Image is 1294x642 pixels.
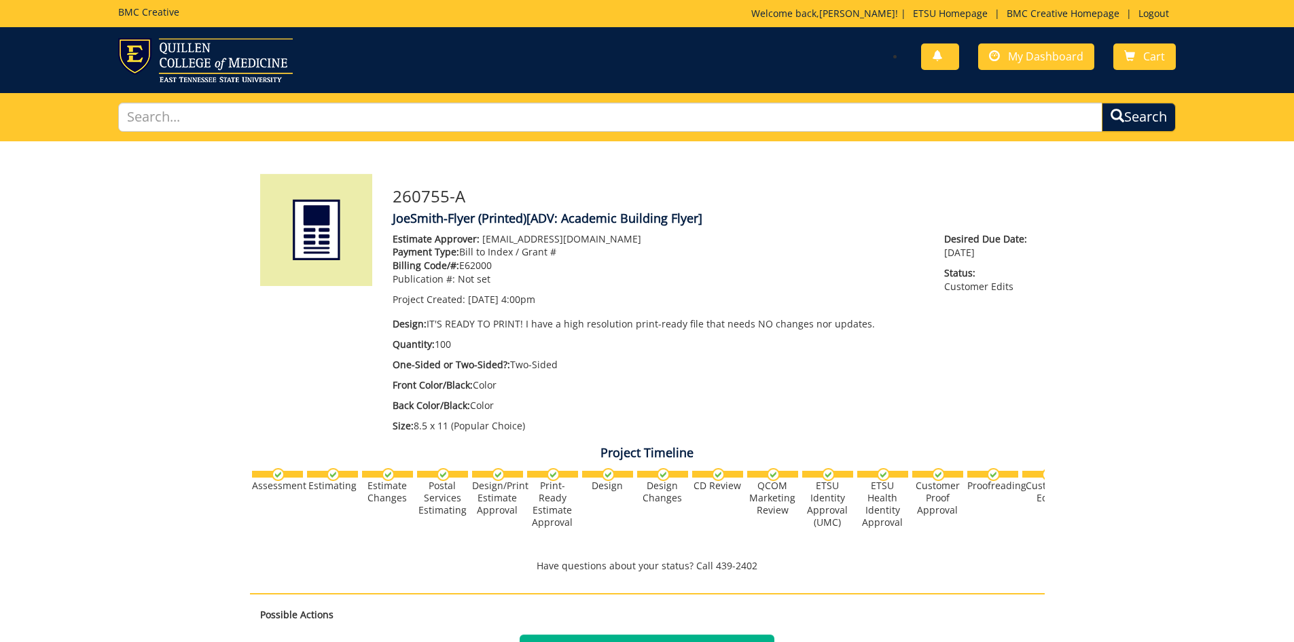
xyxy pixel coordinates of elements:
span: One-Sided or Two-Sided?: [393,358,510,371]
div: Proofreading [967,480,1018,492]
div: ETSU Identity Approval (UMC) [802,480,853,529]
img: checkmark [437,468,450,481]
span: Desired Due Date: [944,232,1034,246]
img: checkmark [492,468,505,481]
p: Bill to Index / Grant # [393,245,924,259]
p: [EMAIL_ADDRESS][DOMAIN_NAME] [393,232,924,246]
div: QCOM Marketing Review [747,480,798,516]
img: checkmark [987,468,1000,481]
p: Customer Edits [944,266,1034,293]
a: BMC Creative Homepage [1000,7,1126,20]
p: 8.5 x 11 (Popular Choice) [393,419,924,433]
strong: Possible Actions [260,608,334,621]
img: checkmark [547,468,560,481]
span: Billing Code/#: [393,259,459,272]
p: Have questions about your status? Call 439-2402 [250,559,1045,573]
a: Cart [1113,43,1176,70]
p: Color [393,399,924,412]
img: checkmark [602,468,615,481]
img: ETSU logo [118,38,293,82]
span: Front Color/Black: [393,378,473,391]
div: Estimating [307,480,358,492]
div: Design/Print Estimate Approval [472,480,523,516]
button: Search [1102,103,1176,132]
span: Quantity: [393,338,435,351]
p: Color [393,378,924,392]
a: [PERSON_NAME] [819,7,895,20]
img: checkmark [272,468,285,481]
img: checkmark [712,468,725,481]
div: CD Review [692,480,743,492]
span: Cart [1143,49,1165,64]
span: Design: [393,317,427,330]
span: Size: [393,419,414,432]
img: checkmark [657,468,670,481]
img: Product featured image [260,174,372,286]
div: Assessment [252,480,303,492]
p: [DATE] [944,232,1034,260]
span: My Dashboard [1008,49,1083,64]
span: Estimate Approver: [393,232,480,245]
div: ETSU Health Identity Approval [857,480,908,529]
a: ETSU Homepage [906,7,994,20]
p: E62000 [393,259,924,272]
img: checkmark [767,468,780,481]
div: Design [582,480,633,492]
img: checkmark [932,468,945,481]
span: [ADV: Academic Building Flyer] [526,210,702,226]
h4: Project Timeline [250,446,1045,460]
p: 100 [393,338,924,351]
div: Design Changes [637,480,688,504]
div: Customer Edits [1022,480,1073,504]
a: Logout [1132,7,1176,20]
div: Print-Ready Estimate Approval [527,480,578,529]
img: checkmark [877,468,890,481]
div: Estimate Changes [362,480,413,504]
a: My Dashboard [978,43,1094,70]
div: Postal Services Estimating [417,480,468,516]
h5: BMC Creative [118,7,179,17]
span: Back Color/Black: [393,399,470,412]
span: Payment Type: [393,245,459,258]
span: [DATE] 4:00pm [468,293,535,306]
h3: 260755-A [393,188,1035,205]
p: Two-Sided [393,358,924,372]
img: no [1042,468,1055,481]
span: Project Created: [393,293,465,306]
img: checkmark [822,468,835,481]
p: Welcome back, ! | | | [751,7,1176,20]
span: Publication #: [393,272,455,285]
div: Customer Proof Approval [912,480,963,516]
span: Not set [458,272,490,285]
h4: JoeSmith-Flyer (Printed) [393,212,1035,226]
input: Search... [118,103,1103,132]
img: checkmark [327,468,340,481]
img: checkmark [382,468,395,481]
p: IT'S READY TO PRINT! I have a high resolution print-ready file that needs NO changes nor updates. [393,317,924,331]
span: Status: [944,266,1034,280]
